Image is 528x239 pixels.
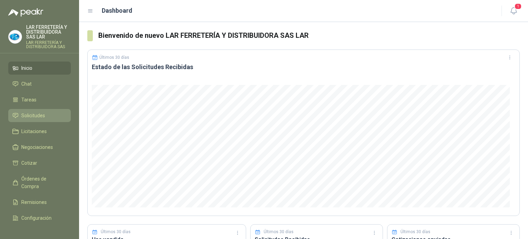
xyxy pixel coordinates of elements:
[8,77,71,90] a: Chat
[8,109,71,122] a: Solicitudes
[8,172,71,193] a: Órdenes de Compra
[514,3,522,10] span: 1
[101,229,131,235] p: Últimos 30 días
[400,229,430,235] p: Últimos 30 días
[21,128,47,135] span: Licitaciones
[264,229,294,235] p: Últimos 30 días
[9,30,22,43] img: Company Logo
[21,214,52,222] span: Configuración
[26,25,71,39] p: LAR FERRETERÍA Y DISTRIBUIDORA SAS LAR
[21,112,45,119] span: Solicitudes
[8,141,71,154] a: Negociaciones
[8,196,71,209] a: Remisiones
[21,198,47,206] span: Remisiones
[21,143,53,151] span: Negociaciones
[8,125,71,138] a: Licitaciones
[21,96,36,104] span: Tareas
[8,8,43,17] img: Logo peakr
[21,64,32,72] span: Inicio
[8,62,71,75] a: Inicio
[8,211,71,225] a: Configuración
[507,5,520,17] button: 1
[92,63,515,71] h3: Estado de las Solicitudes Recibidas
[21,159,37,167] span: Cotizar
[98,30,520,41] h3: Bienvenido de nuevo LAR FERRETERÍA Y DISTRIBUIDORA SAS LAR
[99,55,129,60] p: Últimos 30 días
[21,175,64,190] span: Órdenes de Compra
[8,93,71,106] a: Tareas
[8,156,71,170] a: Cotizar
[21,80,32,88] span: Chat
[26,41,71,49] p: LAR FERRETERÍA Y DISTRIBUIDORA SAS
[102,6,132,15] h1: Dashboard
